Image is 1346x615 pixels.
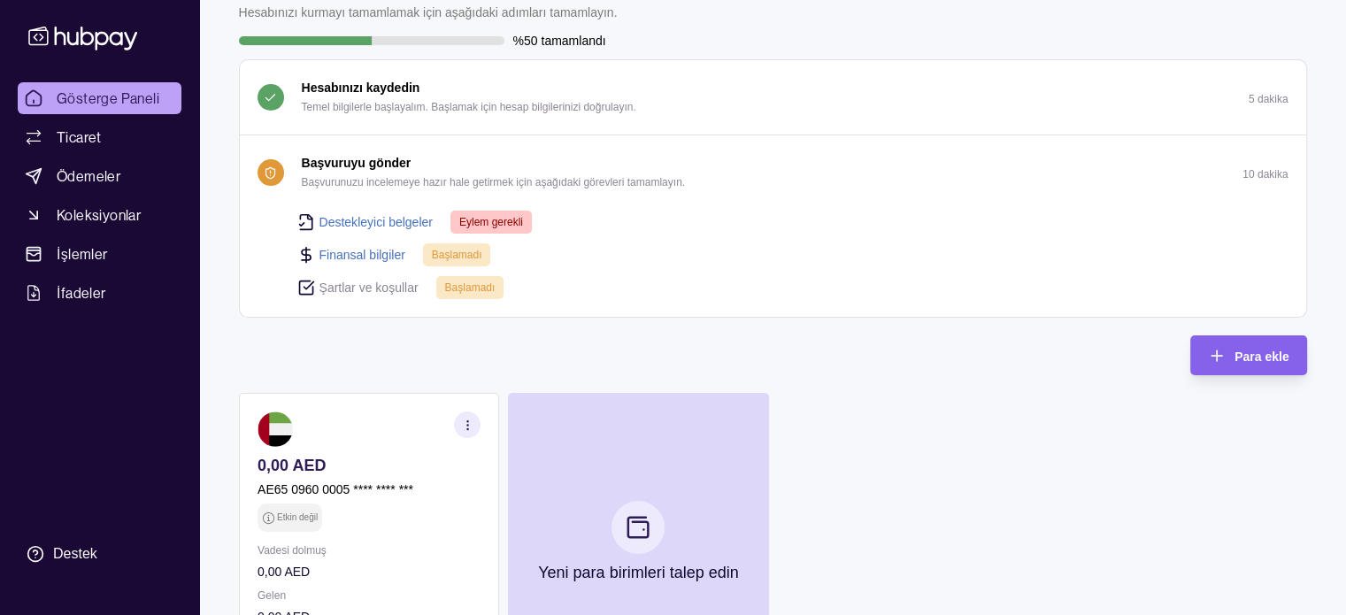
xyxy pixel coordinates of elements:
font: İfadeler [57,284,106,302]
font: Finansal bilgiler [319,248,405,262]
font: Eylem gerekli [459,216,523,228]
a: İşlemler [18,238,181,270]
a: Ticaret [18,121,181,153]
font: 0,00 AED [258,457,326,474]
a: Destekleyici belgeler [319,212,433,232]
font: Başlamadı [432,249,482,261]
font: Başvuruyu gönder [302,156,411,170]
button: Para ekle [1190,335,1307,375]
font: Şartlar ve koşullar [319,281,419,295]
font: Destekleyici belgeler [319,215,433,229]
font: Vadesi dolmuş [258,544,327,557]
font: 0,00 AED [258,565,310,579]
font: Ticaret [57,128,102,146]
font: İşlemler [57,245,108,263]
font: %50 tamamlandı [513,34,606,48]
font: Etkin değil [277,512,318,522]
font: Temel bilgilerle başlayalım. Başlamak için hesap bilgilerinizi doğrulayın. [302,101,636,113]
font: 10 dakika [1242,168,1288,181]
a: Koleksiyonlar [18,199,181,231]
font: Gösterge Paneli [57,89,159,107]
a: Finansal bilgiler [319,245,405,265]
img: ae [258,411,293,447]
font: Destek [53,546,97,561]
font: Başlamadı [445,281,496,294]
font: Ödemeler [57,167,120,185]
font: Başvurunuzu incelemeye hazır hale getirmek için aşağıdaki görevleri tamamlayın. [302,176,686,188]
a: İfadeler [18,277,181,309]
font: Para ekle [1234,350,1289,364]
font: Gelen [258,589,286,602]
button: Hesabınızı kaydedin Temel bilgilerle başlayalım. Başlamak için hesap bilgilerinizi doğrulayın.5 d... [240,60,1306,135]
button: Başvuruyu gönder Başvurunuzu incelemeye hazır hale getirmek için aşağıdaki görevleri tamamlayın.1... [240,135,1306,210]
font: Hesabınızı kurmayı tamamlamak için aşağıdaki adımları tamamlayın. [239,5,618,19]
a: Ödemeler [18,160,181,192]
font: Yeni para birimleri talep edin [538,564,738,581]
font: Hesabınızı kaydedin [302,81,420,95]
a: Destek [18,535,181,573]
a: Gösterge Paneli [18,82,181,114]
div: Başvuruyu gönder Başvurunuzu incelemeye hazır hale getirmek için aşağıdaki görevleri tamamlayın.1... [240,210,1306,317]
font: 5 dakika [1249,93,1288,105]
font: Koleksiyonlar [57,206,141,224]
